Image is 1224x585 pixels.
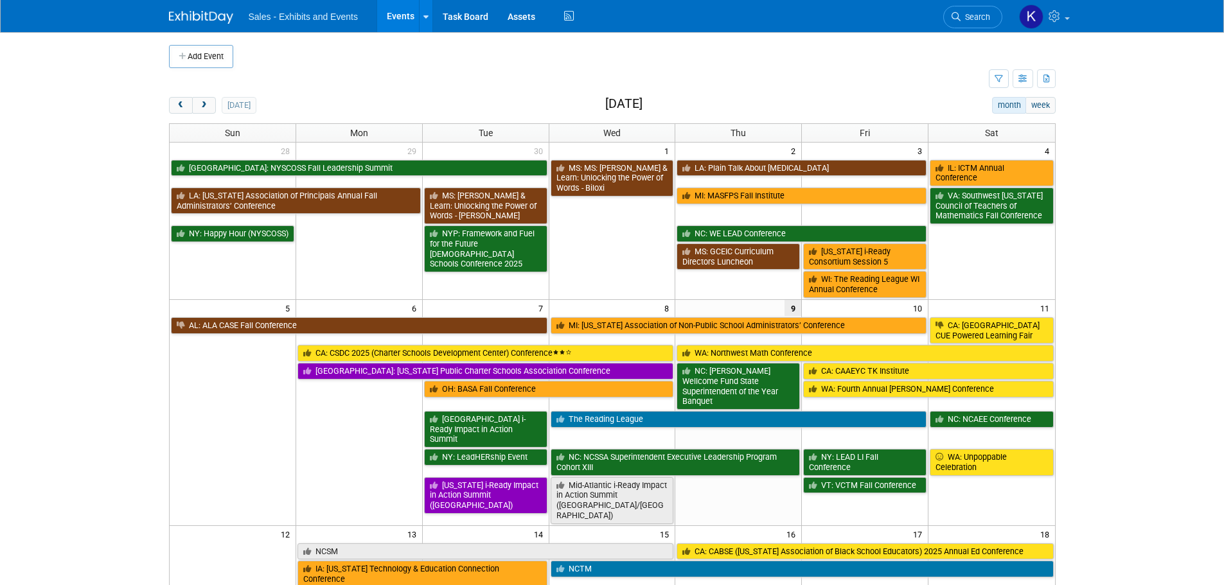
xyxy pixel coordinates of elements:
[424,411,547,448] a: [GEOGRAPHIC_DATA] i-Ready Impact in Action Summit
[551,317,927,334] a: MI: [US_STATE] Association of Non-Public School Administrators’ Conference
[551,411,927,428] a: The Reading League
[171,160,547,177] a: [GEOGRAPHIC_DATA]: NYSCOSS Fall Leadership Summit
[551,477,674,524] a: Mid-Atlantic i-Ready Impact in Action Summit ([GEOGRAPHIC_DATA]/[GEOGRAPHIC_DATA])
[663,300,675,316] span: 8
[659,526,675,542] span: 15
[533,143,549,159] span: 30
[1039,526,1055,542] span: 18
[171,225,294,242] a: NY: Happy Hour (NYSCOSS)
[537,300,549,316] span: 7
[424,188,547,224] a: MS: [PERSON_NAME] & Learn: Unlocking the Power of Words - [PERSON_NAME]
[603,128,621,138] span: Wed
[961,12,990,22] span: Search
[677,345,1053,362] a: WA: Northwest Math Conference
[192,97,216,114] button: next
[731,128,746,138] span: Thu
[249,12,358,22] span: Sales - Exhibits and Events
[677,243,800,270] a: MS: GCEIC Curriculum Directors Luncheon
[411,300,422,316] span: 6
[169,11,233,24] img: ExhibitDay
[169,45,233,68] button: Add Event
[803,363,1053,380] a: CA: CAAEYC TK Institute
[284,300,296,316] span: 5
[1019,4,1043,29] img: Kara Haven
[677,543,1053,560] a: CA: CABSE ([US_STATE] Association of Black School Educators) 2025 Annual Ed Conference
[992,97,1026,114] button: month
[533,526,549,542] span: 14
[930,317,1053,344] a: CA: [GEOGRAPHIC_DATA] CUE Powered Learning Fair
[912,526,928,542] span: 17
[479,128,493,138] span: Tue
[424,381,674,397] a: OH: BASA Fall Conference
[551,561,1054,577] a: NCTM
[930,160,1053,186] a: IL: ICTM Annual Conference
[169,97,193,114] button: prev
[930,188,1053,224] a: VA: Southwest [US_STATE] Council of Teachers of Mathematics Fall Conference
[803,243,927,270] a: [US_STATE] i-Ready Consortium Session 5
[943,6,1002,28] a: Search
[785,300,801,316] span: 9
[677,160,927,177] a: LA: Plain Talk About [MEDICAL_DATA]
[1039,300,1055,316] span: 11
[605,97,643,111] h2: [DATE]
[297,363,674,380] a: [GEOGRAPHIC_DATA]: [US_STATE] Public Charter Schools Association Conference
[297,543,674,560] a: NCSM
[803,381,1053,397] a: WA: Fourth Annual [PERSON_NAME] Conference
[677,188,927,204] a: MI: MASFPS Fall Institute
[279,143,296,159] span: 28
[803,477,927,494] a: VT: VCTM Fall Conference
[406,526,422,542] span: 13
[790,143,801,159] span: 2
[350,128,368,138] span: Mon
[985,128,998,138] span: Sat
[424,477,547,514] a: [US_STATE] i-Ready Impact in Action Summit ([GEOGRAPHIC_DATA])
[222,97,256,114] button: [DATE]
[803,449,927,475] a: NY: LEAD LI Fall Conference
[803,271,927,297] a: WI: The Reading League WI Annual Conference
[424,225,547,272] a: NYP: Framework and Fuel for the Future [DEMOGRAPHIC_DATA] Schools Conference 2025
[279,526,296,542] span: 12
[1043,143,1055,159] span: 4
[916,143,928,159] span: 3
[677,363,800,410] a: NC: [PERSON_NAME] Wellcome Fund State Superintendent of the Year Banquet
[297,345,674,362] a: CA: CSDC 2025 (Charter Schools Development Center) Conference
[406,143,422,159] span: 29
[551,449,801,475] a: NC: NCSSA Superintendent Executive Leadership Program Cohort XIII
[860,128,870,138] span: Fri
[930,411,1053,428] a: NC: NCAEE Conference
[171,188,421,214] a: LA: [US_STATE] Association of Principals Annual Fall Administrators’ Conference
[677,225,927,242] a: NC: WE LEAD Conference
[1025,97,1055,114] button: week
[663,143,675,159] span: 1
[225,128,240,138] span: Sun
[424,449,547,466] a: NY: LeadHERship Event
[171,317,547,334] a: AL: ALA CASE Fall Conference
[551,160,674,196] a: MS: MS: [PERSON_NAME] & Learn: Unlocking the Power of Words - Biloxi
[912,300,928,316] span: 10
[930,449,1053,475] a: WA: Unpoppable Celebration
[785,526,801,542] span: 16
